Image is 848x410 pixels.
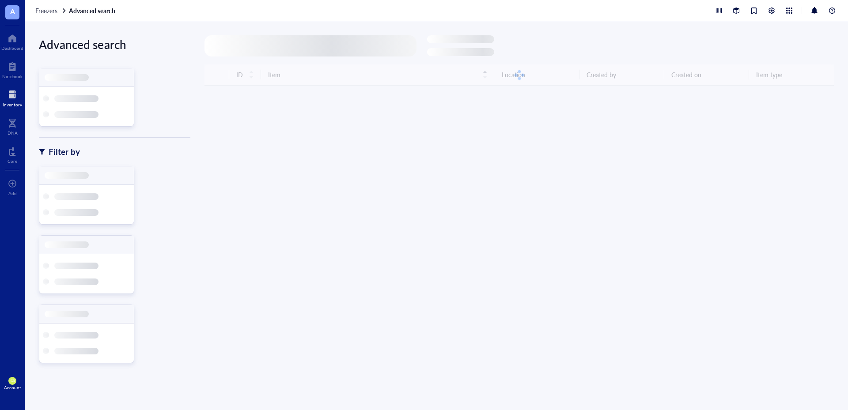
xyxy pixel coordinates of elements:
a: Inventory [3,88,22,107]
a: Dashboard [1,31,23,51]
div: Advanced search [39,35,190,54]
div: Dashboard [1,45,23,51]
span: A [10,6,15,17]
span: Freezers [35,6,57,15]
div: DNA [8,130,18,135]
a: DNA [8,116,18,135]
div: Account [4,385,21,390]
a: Core [8,144,17,164]
a: Freezers [35,7,67,15]
div: Notebook [2,74,23,79]
div: Add [8,191,17,196]
div: Core [8,158,17,164]
span: GB [10,379,14,383]
div: Inventory [3,102,22,107]
div: Filter by [49,146,80,158]
a: Advanced search [69,7,117,15]
a: Notebook [2,60,23,79]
